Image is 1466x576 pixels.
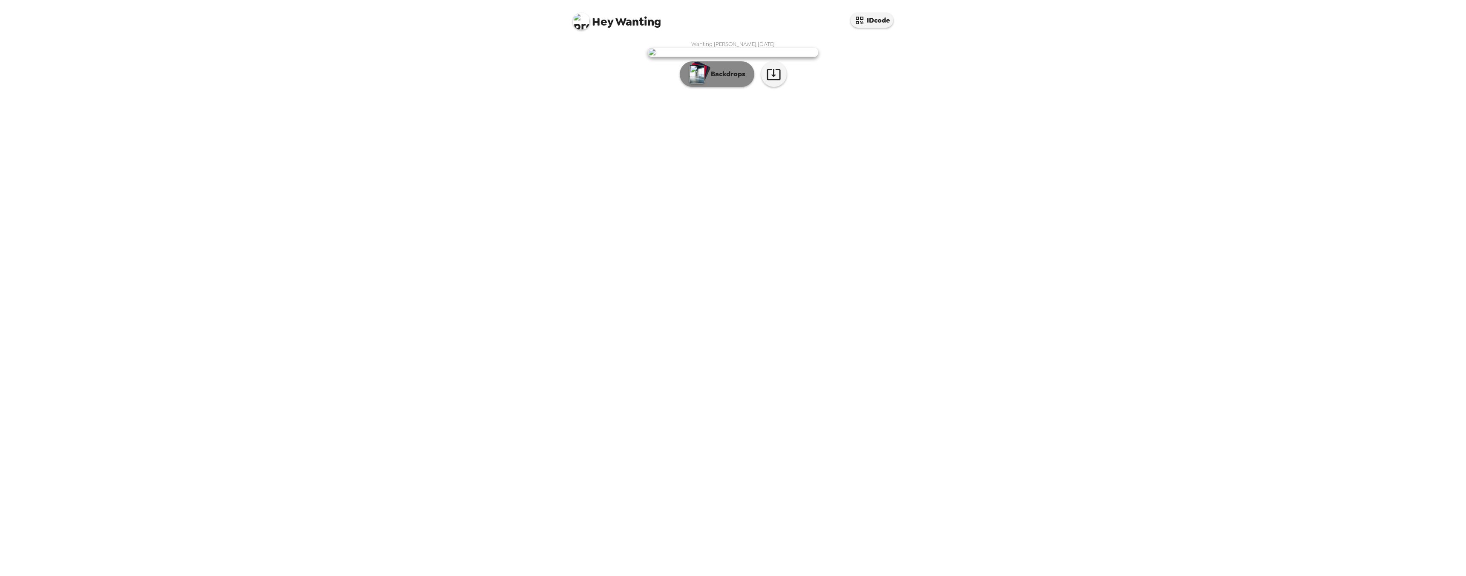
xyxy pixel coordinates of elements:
button: Backdrops [680,61,754,87]
span: Hey [592,14,613,29]
img: profile pic [573,13,590,30]
button: IDcode [851,13,893,28]
span: Wanting [573,9,661,28]
img: user [648,48,818,57]
span: Wanting [PERSON_NAME] , [DATE] [691,40,775,48]
p: Backdrops [707,69,745,79]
